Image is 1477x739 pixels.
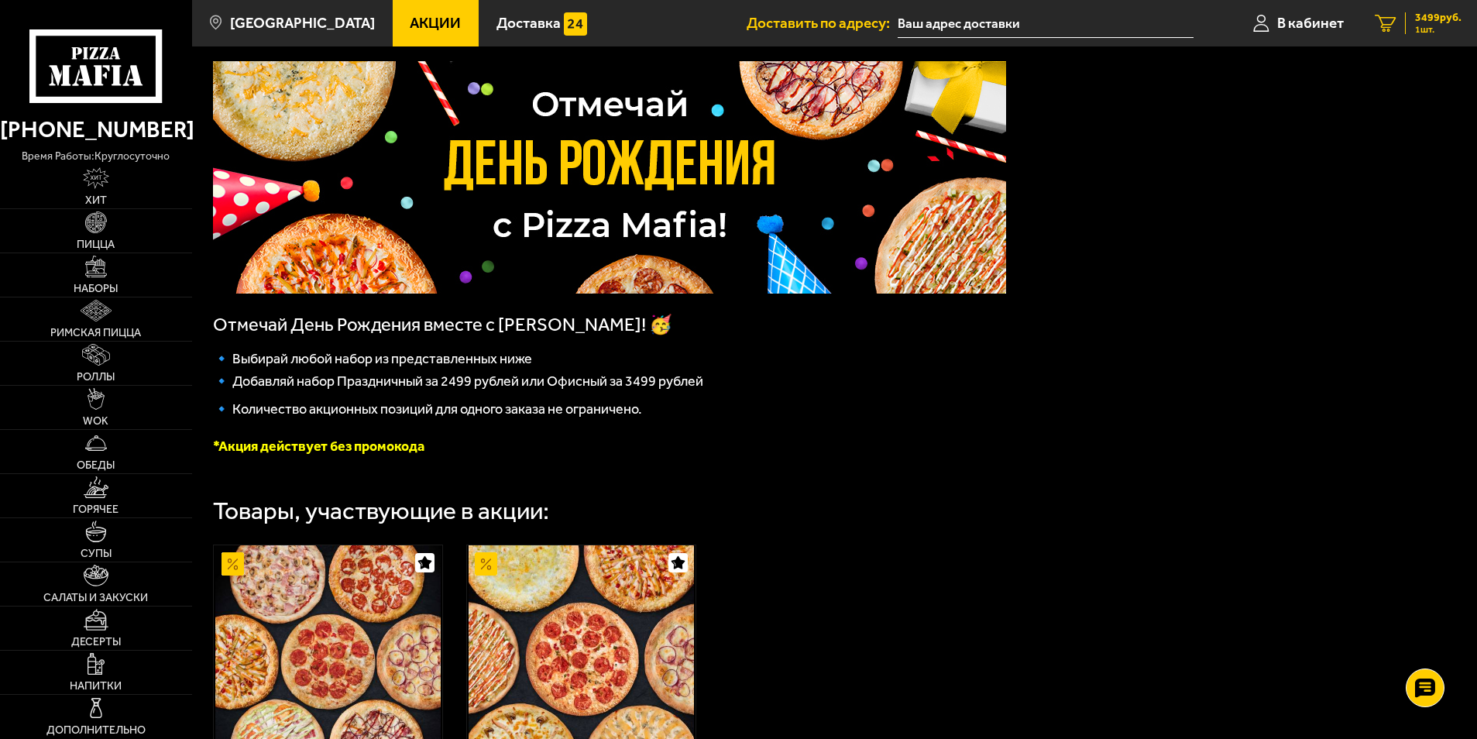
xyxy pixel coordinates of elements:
img: Акционный [222,552,245,576]
span: Десерты [71,637,121,648]
font: *Акция действует без промокода [213,438,424,455]
span: WOK [83,416,108,427]
span: [GEOGRAPHIC_DATA] [230,15,375,30]
span: 🔹 Добавляй набор Праздничный за 2499 рублей или Офисный за 3499 рублей [213,373,703,390]
span: Напитки [70,681,122,692]
span: Доставка [496,15,561,30]
span: Салаты и закуски [43,593,148,603]
span: Хит [85,195,107,206]
span: Обеды [77,460,115,471]
span: Пицца [77,239,115,250]
img: Акционный [475,552,498,576]
span: 🔹 Количество акционных позиций для одного заказа не ограничено. [213,400,642,418]
input: Ваш адрес доставки [898,9,1193,38]
div: Товары, участвующие в акции: [213,499,549,524]
img: 1024x1024 [213,61,1006,294]
span: Отмечай День Рождения вместе с [PERSON_NAME]! 🥳 [213,314,672,335]
span: Наборы [74,284,118,294]
span: Супы [81,548,112,559]
span: Дополнительно [46,725,146,736]
span: В кабинет [1277,15,1344,30]
span: Горячее [73,504,119,515]
span: Акции [410,15,461,30]
img: 15daf4d41897b9f0e9f617042186c801.svg [564,12,587,36]
span: 1 шт. [1415,25,1462,34]
span: 🔹 Выбирай любой набор из представленных ниже [213,350,532,367]
span: Доставить по адресу: [747,15,898,30]
span: Римская пицца [50,328,141,339]
span: Роллы [77,372,115,383]
span: 3499 руб. [1415,12,1462,23]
